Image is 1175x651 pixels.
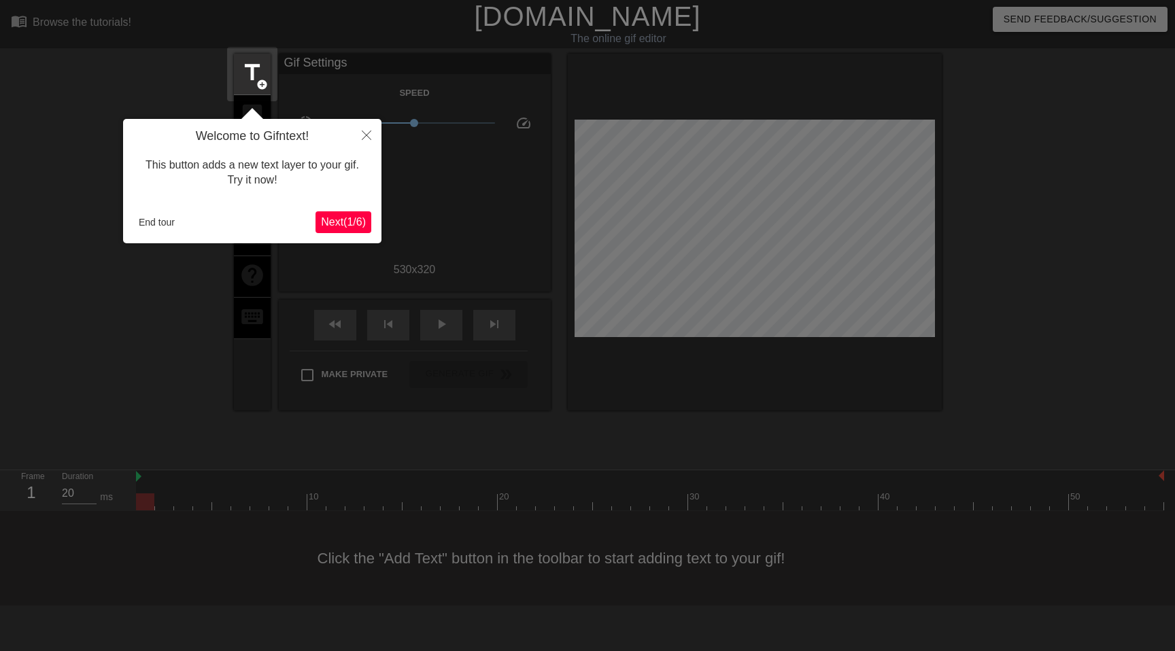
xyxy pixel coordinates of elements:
span: Next ( 1 / 6 ) [321,216,366,228]
h4: Welcome to Gifntext! [133,129,371,144]
button: Close [352,119,381,150]
button: Next [316,211,371,233]
button: End tour [133,212,180,232]
div: This button adds a new text layer to your gif. Try it now! [133,144,371,202]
